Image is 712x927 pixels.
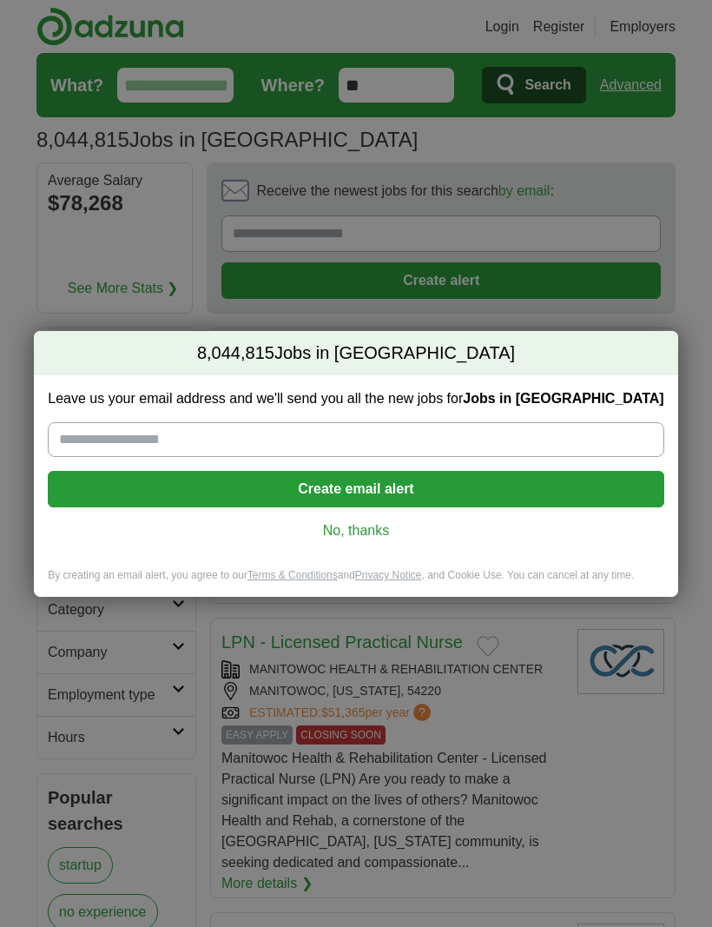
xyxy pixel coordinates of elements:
label: Leave us your email address and we'll send you all the new jobs for [48,389,663,408]
a: Privacy Notice [355,569,422,581]
a: No, thanks [62,521,649,540]
strong: Jobs in [GEOGRAPHIC_DATA] [463,391,663,406]
h2: Jobs in [GEOGRAPHIC_DATA] [34,331,677,376]
span: 8,044,815 [197,341,274,366]
div: By creating an email alert, you agree to our and , and Cookie Use. You can cancel at any time. [34,568,677,597]
a: Terms & Conditions [247,569,338,581]
button: Create email alert [48,471,663,507]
